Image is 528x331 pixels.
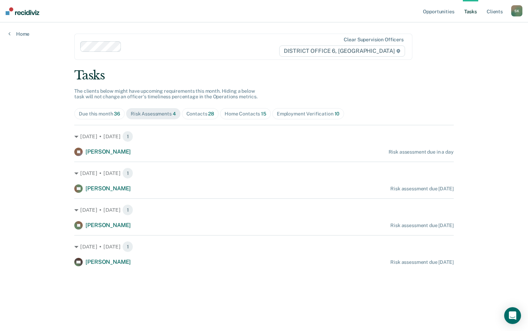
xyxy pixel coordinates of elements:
span: 36 [114,111,120,117]
div: Risk assessment due [DATE] [390,223,453,228]
div: Due this month [79,111,120,117]
span: [PERSON_NAME] [85,259,131,265]
div: [DATE] • [DATE] 1 [74,131,453,142]
div: [DATE] • [DATE] 1 [74,168,453,179]
span: 4 [173,111,176,117]
div: Employment Verification [277,111,340,117]
div: Tasks [74,68,453,83]
div: Home Contacts [225,111,266,117]
button: SK [511,5,522,16]
div: [DATE] • [DATE] 1 [74,204,453,216]
span: 28 [208,111,214,117]
div: Contacts [186,111,214,117]
span: [PERSON_NAME] [85,148,131,155]
span: 1 [122,131,133,142]
span: [PERSON_NAME] [85,222,131,228]
span: 15 [261,111,266,117]
div: Risk assessment due [DATE] [390,186,453,192]
span: The clients below might have upcoming requirements this month. Hiding a below task will not chang... [74,88,258,100]
a: Home [8,31,29,37]
span: 1 [122,204,133,216]
div: [DATE] • [DATE] 1 [74,241,453,252]
div: Open Intercom Messenger [504,307,521,324]
div: Risk assessment due in a day [389,149,454,155]
div: Risk Assessments [131,111,176,117]
div: S K [511,5,522,16]
div: Clear supervision officers [344,37,403,43]
span: [PERSON_NAME] [85,185,131,192]
span: 10 [335,111,340,117]
img: Recidiviz [6,7,39,15]
div: Risk assessment due [DATE] [390,259,453,265]
span: 1 [122,241,133,252]
span: DISTRICT OFFICE 6, [GEOGRAPHIC_DATA] [279,45,405,57]
span: 1 [122,168,133,179]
